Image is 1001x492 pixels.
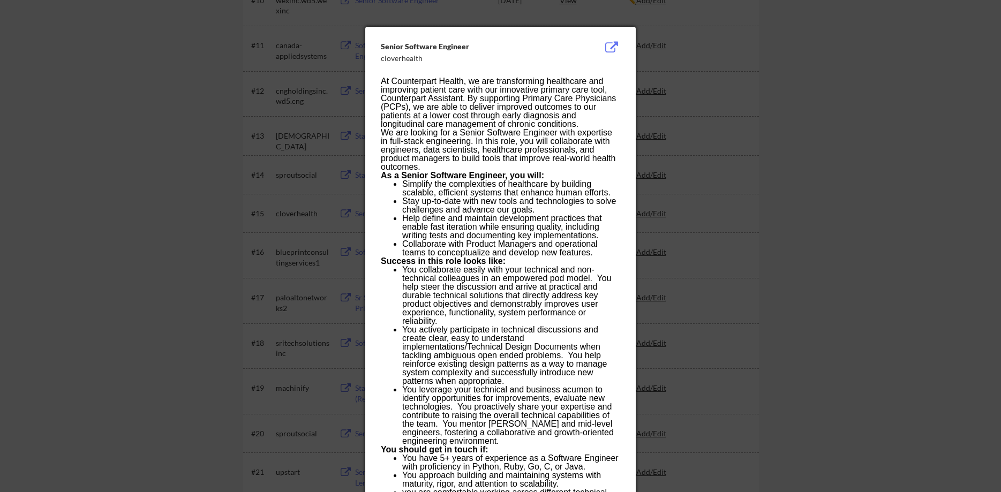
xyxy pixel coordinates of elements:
[402,471,620,488] li: You approach building and maintaining systems with maturity, rigor, and attention to scalability.
[381,77,620,128] p: At Counterpart Health, we are transforming healthcare and improving patient care with our innovat...
[402,326,620,385] li: You actively participate in technical discussions and create clear, easy to understand implementa...
[381,41,566,52] div: Senior Software Engineer
[381,445,488,454] strong: You should get in touch if:
[381,171,544,180] strong: As a Senior Software Engineer, you will:
[402,240,620,257] li: Collaborate with Product Managers and operational teams to conceptualize and develop new features.
[402,385,620,445] li: You leverage your technical and business acumen to identify opportunities for improvements, evalu...
[381,128,620,171] p: We are looking for a Senior Software Engineer with expertise in full-stack engineering. In this r...
[381,53,566,64] div: cloverhealth
[402,214,620,240] li: Help define and maintain development practices that enable fast iteration while ensuring quality,...
[402,454,620,471] li: You have 5+ years of experience as a Software Engineer with proficiency in Python, Ruby, Go, C, o...
[402,197,620,214] li: Stay up-to-date with new tools and technologies to solve challenges and advance our goals.
[402,266,620,326] li: You collaborate easily with your technical and non-technical colleagues in an empowered pod model...
[381,256,506,266] strong: Success in this role looks like:
[402,180,620,197] li: Simplify the complexities of healthcare by building scalable, efficient systems that enhance huma...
